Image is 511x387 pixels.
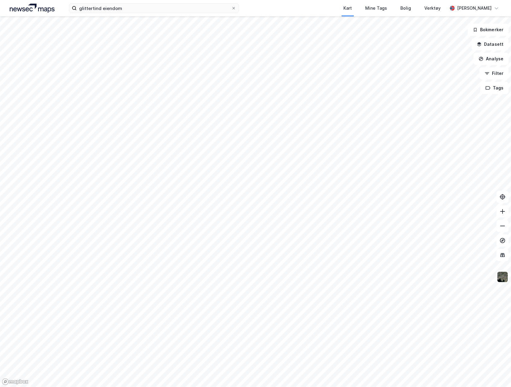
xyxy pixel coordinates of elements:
a: Mapbox homepage [2,378,28,385]
img: logo.a4113a55bc3d86da70a041830d287a7e.svg [10,4,55,13]
button: Tags [480,82,509,94]
div: Kart [343,5,352,12]
div: Verktøy [424,5,441,12]
div: [PERSON_NAME] [457,5,492,12]
button: Filter [479,67,509,79]
button: Bokmerker [468,24,509,36]
button: Analyse [473,53,509,65]
div: Mine Tags [365,5,387,12]
iframe: Chat Widget [481,358,511,387]
button: Datasett [472,38,509,50]
img: 9k= [497,271,508,283]
input: Søk på adresse, matrikkel, gårdeiere, leietakere eller personer [77,4,231,13]
div: Bolig [400,5,411,12]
